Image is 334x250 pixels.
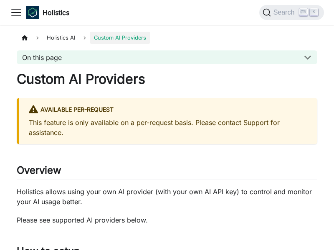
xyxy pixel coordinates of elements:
[17,32,33,44] a: Home page
[310,8,318,16] kbd: K
[17,32,317,44] nav: Breadcrumbs
[43,7,69,17] b: Holistics
[29,105,307,115] div: Available per-request
[17,215,317,225] p: Please see supported AI providers below.
[90,32,150,44] span: Custom AI Providers
[43,32,79,44] span: Holistics AI
[26,6,39,19] img: Holistics
[271,9,300,16] span: Search
[17,187,317,207] p: Holistics allows using your own AI provider (with your own AI API key) to control and monitor you...
[29,117,307,137] p: This feature is only available on a per-request basis. Please contact Support for assistance.
[17,50,317,64] button: On this page
[17,164,317,180] h2: Overview
[17,71,317,87] h1: Custom AI Providers
[10,6,23,19] button: Toggle navigation bar
[259,5,324,20] button: Search (Ctrl+K)
[26,6,69,19] a: HolisticsHolistics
